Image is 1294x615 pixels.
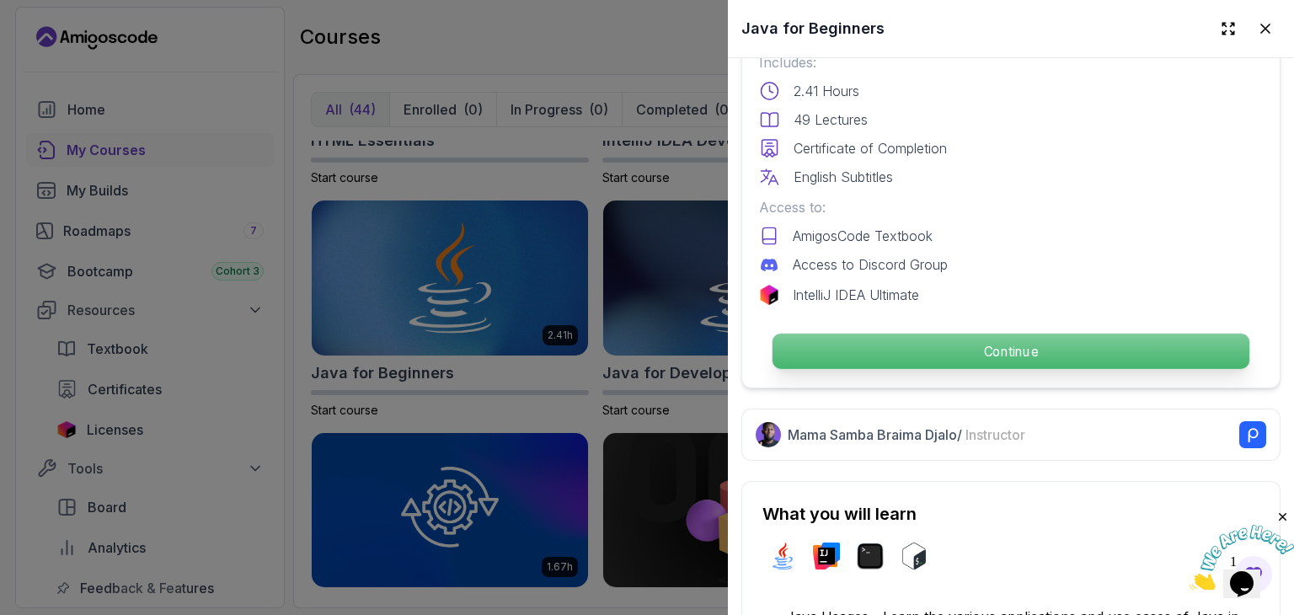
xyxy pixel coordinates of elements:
[794,81,859,101] p: 2.41 Hours
[793,254,948,275] p: Access to Discord Group
[762,502,1259,526] h2: What you will learn
[772,333,1250,370] button: Continue
[773,334,1249,369] p: Continue
[741,17,885,40] h2: Java for Beginners
[759,285,779,305] img: jetbrains logo
[1213,13,1243,44] button: Expand drawer
[794,110,868,130] p: 49 Lectures
[794,167,893,187] p: English Subtitles
[759,197,1263,217] p: Access to:
[793,226,933,246] p: AmigosCode Textbook
[965,426,1025,443] span: Instructor
[793,285,919,305] p: IntelliJ IDEA Ultimate
[901,543,928,570] img: bash logo
[756,422,781,447] img: Nelson Djalo
[7,7,13,21] span: 1
[788,425,1025,445] p: Mama Samba Braima Djalo /
[857,543,884,570] img: terminal logo
[813,543,840,570] img: intellij logo
[794,138,947,158] p: Certificate of Completion
[759,52,1263,72] p: Includes:
[1190,510,1294,590] iframe: chat widget
[769,543,796,570] img: java logo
